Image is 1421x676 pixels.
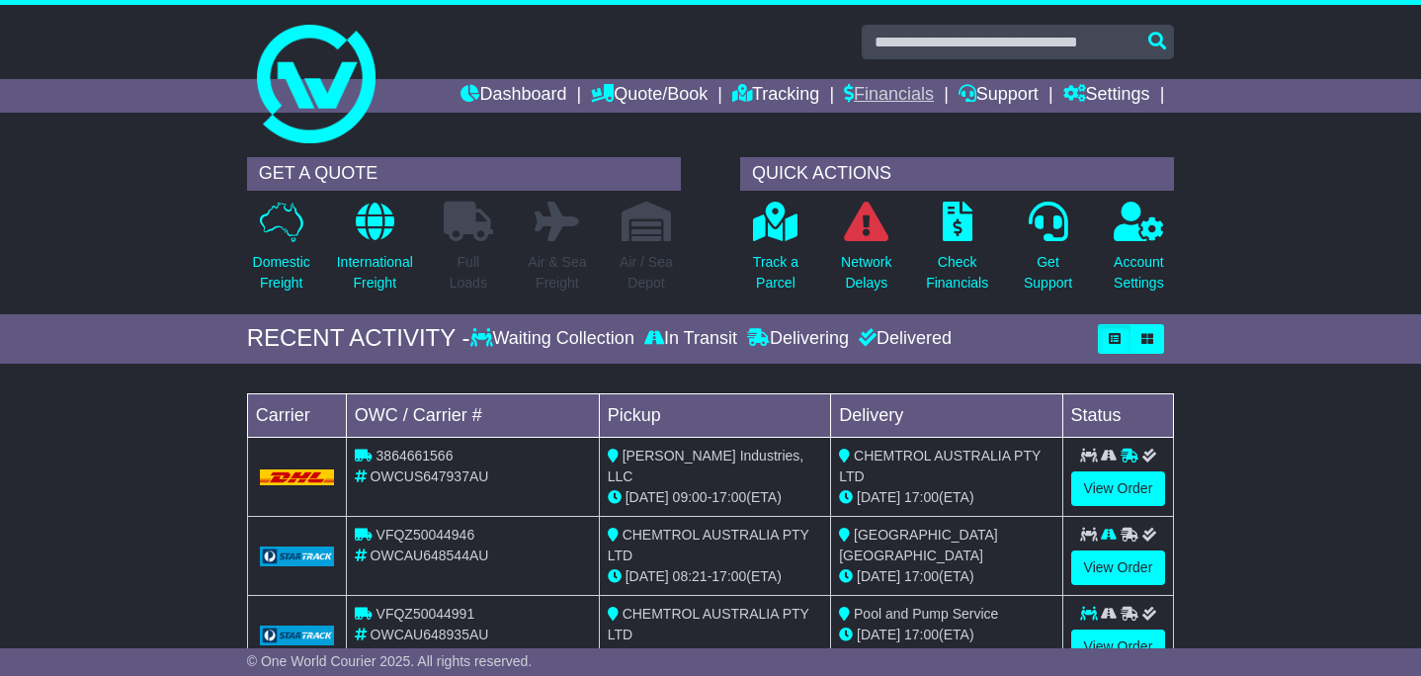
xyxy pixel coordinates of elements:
td: OWC / Carrier # [346,393,599,437]
div: (ETA) [839,625,1053,645]
div: - (ETA) [608,566,822,587]
span: 17:00 [711,647,746,663]
span: 09:00 [673,489,708,505]
span: [DATE] [626,489,669,505]
p: Network Delays [841,252,891,294]
span: [DATE] [626,568,669,584]
span: [GEOGRAPHIC_DATA] [GEOGRAPHIC_DATA] [839,527,998,563]
span: 17:00 [711,489,746,505]
a: Quote/Book [591,79,708,113]
a: Tracking [732,79,819,113]
span: [DATE] [857,627,900,642]
div: Delivering [742,328,854,350]
img: GetCarrierServiceLogo [260,626,334,645]
span: 17:00 [904,627,939,642]
a: View Order [1071,550,1166,585]
span: OWCAU648935AU [371,627,489,642]
span: 08:21 [673,568,708,584]
a: NetworkDelays [840,201,892,304]
span: VFQZ50044946 [376,527,475,543]
div: (ETA) [839,487,1053,508]
a: CheckFinancials [925,201,989,304]
span: CHEMTROL AUSTRALIA PTY LTD [839,448,1041,484]
span: [DATE] [626,647,669,663]
a: Support [959,79,1039,113]
p: Domestic Freight [253,252,310,294]
td: Delivery [831,393,1062,437]
div: In Transit [639,328,742,350]
a: Track aParcel [752,201,799,304]
p: Account Settings [1114,252,1164,294]
a: Settings [1063,79,1150,113]
div: Waiting Collection [470,328,639,350]
span: OWCAU648544AU [371,548,489,563]
a: AccountSettings [1113,201,1165,304]
p: Air / Sea Depot [620,252,673,294]
a: Financials [844,79,934,113]
p: Full Loads [444,252,493,294]
div: - (ETA) [608,645,822,666]
td: Carrier [247,393,346,437]
a: InternationalFreight [336,201,414,304]
span: [DATE] [857,568,900,584]
div: RECENT ACTIVITY - [247,324,470,353]
span: 3864661566 [376,448,454,464]
span: OWCUS647937AU [371,468,489,484]
a: View Order [1071,471,1166,506]
span: CHEMTROL AUSTRALIA PTY LTD [608,527,809,563]
td: Pickup [599,393,830,437]
a: Dashboard [460,79,566,113]
span: Pool and Pump Service [854,606,998,622]
div: QUICK ACTIONS [740,157,1174,191]
span: 17:00 [904,568,939,584]
p: Air & Sea Freight [528,252,586,294]
span: 09:00 [673,647,708,663]
p: Check Financials [926,252,988,294]
a: DomesticFreight [252,201,311,304]
a: GetSupport [1023,201,1073,304]
span: 17:00 [711,568,746,584]
a: View Order [1071,630,1166,664]
td: Status [1062,393,1174,437]
p: Get Support [1024,252,1072,294]
span: [DATE] [857,489,900,505]
div: GET A QUOTE [247,157,681,191]
p: Track a Parcel [753,252,798,294]
span: © One World Courier 2025. All rights reserved. [247,653,533,669]
div: Delivered [854,328,952,350]
div: - (ETA) [608,487,822,508]
span: 17:00 [904,489,939,505]
span: VFQZ50044991 [376,606,475,622]
p: International Freight [337,252,413,294]
span: [PERSON_NAME] Industries, LLC [608,448,804,484]
span: CHEMTROL AUSTRALIA PTY LTD [608,606,809,642]
img: GetCarrierServiceLogo [260,547,334,566]
img: DHL.png [260,469,334,485]
div: (ETA) [839,566,1053,587]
